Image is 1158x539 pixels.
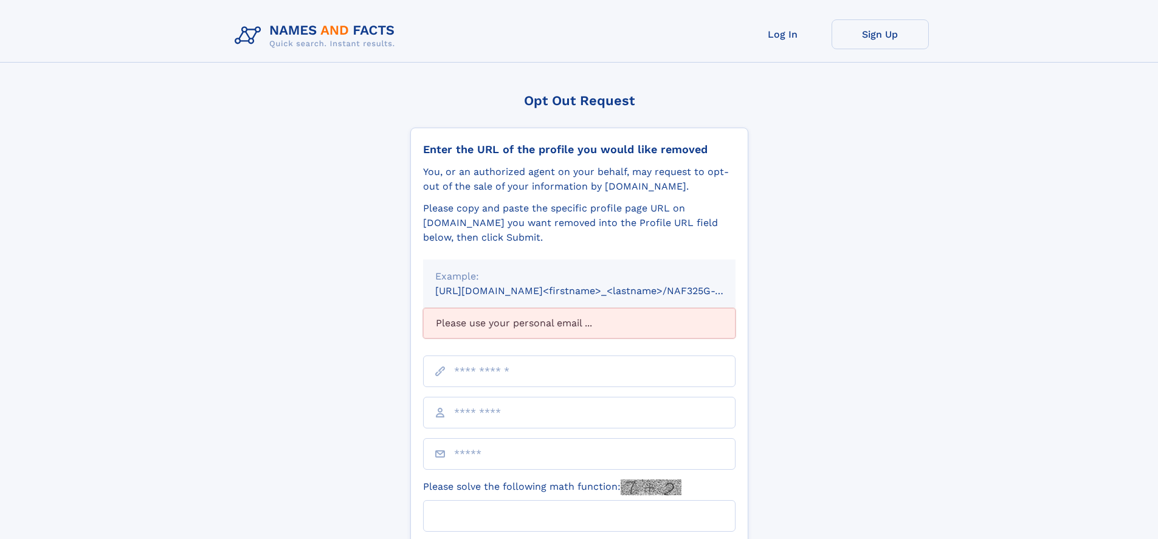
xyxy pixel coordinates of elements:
a: Log In [734,19,832,49]
div: Opt Out Request [410,93,748,108]
label: Please solve the following math function: [423,479,681,495]
small: [URL][DOMAIN_NAME]<firstname>_<lastname>/NAF325G-xxxxxxxx [435,285,759,297]
img: Logo Names and Facts [230,19,405,52]
div: Please copy and paste the specific profile page URL on [DOMAIN_NAME] you want removed into the Pr... [423,201,736,245]
div: Please use your personal email ... [423,308,736,338]
div: You, or an authorized agent on your behalf, may request to opt-out of the sale of your informatio... [423,165,736,194]
div: Example: [435,269,723,284]
div: Enter the URL of the profile you would like removed [423,143,736,156]
a: Sign Up [832,19,929,49]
